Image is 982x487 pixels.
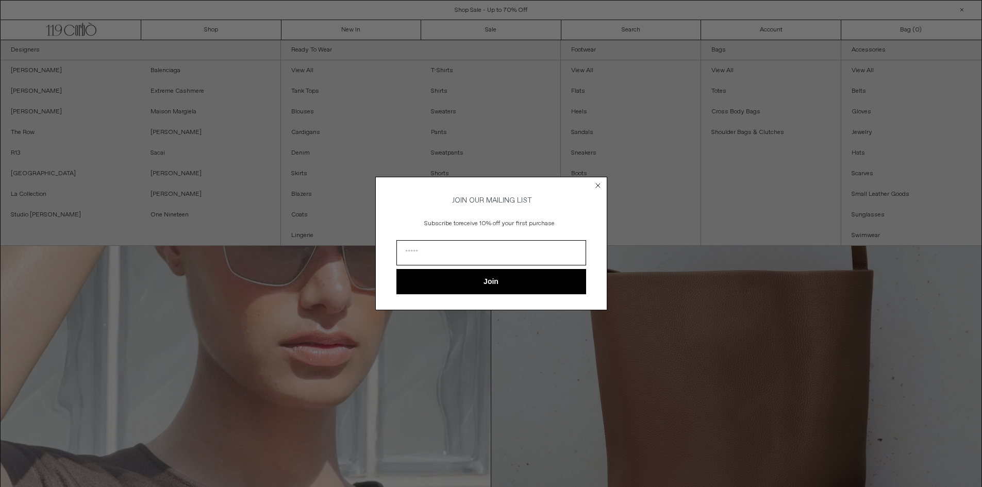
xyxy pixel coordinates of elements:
[424,220,459,228] span: Subscribe to
[396,240,586,265] input: Email
[593,180,603,191] button: Close dialog
[459,220,555,228] span: receive 10% off your first purchase
[396,269,586,294] button: Join
[451,196,532,205] span: JOIN OUR MAILING LIST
